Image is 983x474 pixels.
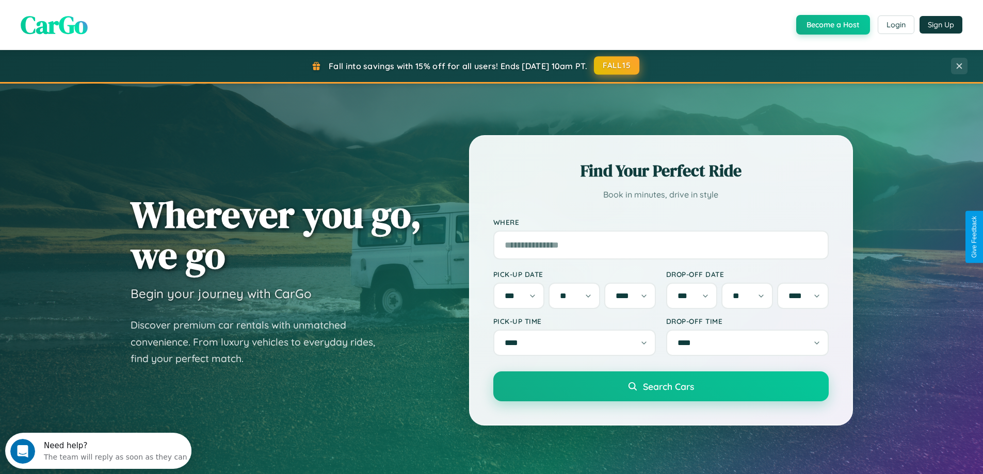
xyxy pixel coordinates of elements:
[5,433,191,469] iframe: Intercom live chat discovery launcher
[666,317,829,325] label: Drop-off Time
[39,17,182,28] div: The team will reply as soon as they can
[493,270,656,279] label: Pick-up Date
[329,61,587,71] span: Fall into savings with 15% off for all users! Ends [DATE] 10am PT.
[4,4,192,32] div: Open Intercom Messenger
[39,9,182,17] div: Need help?
[10,439,35,464] iframe: Intercom live chat
[493,159,829,182] h2: Find Your Perfect Ride
[878,15,914,34] button: Login
[131,194,422,275] h1: Wherever you go, we go
[493,371,829,401] button: Search Cars
[131,286,312,301] h3: Begin your journey with CarGo
[666,270,829,279] label: Drop-off Date
[493,317,656,325] label: Pick-up Time
[594,56,639,75] button: FALL15
[493,187,829,202] p: Book in minutes, drive in style
[21,8,88,42] span: CarGo
[920,16,962,34] button: Sign Up
[971,216,978,258] div: Give Feedback
[131,317,389,367] p: Discover premium car rentals with unmatched convenience. From luxury vehicles to everyday rides, ...
[493,218,829,226] label: Where
[796,15,870,35] button: Become a Host
[643,381,694,392] span: Search Cars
